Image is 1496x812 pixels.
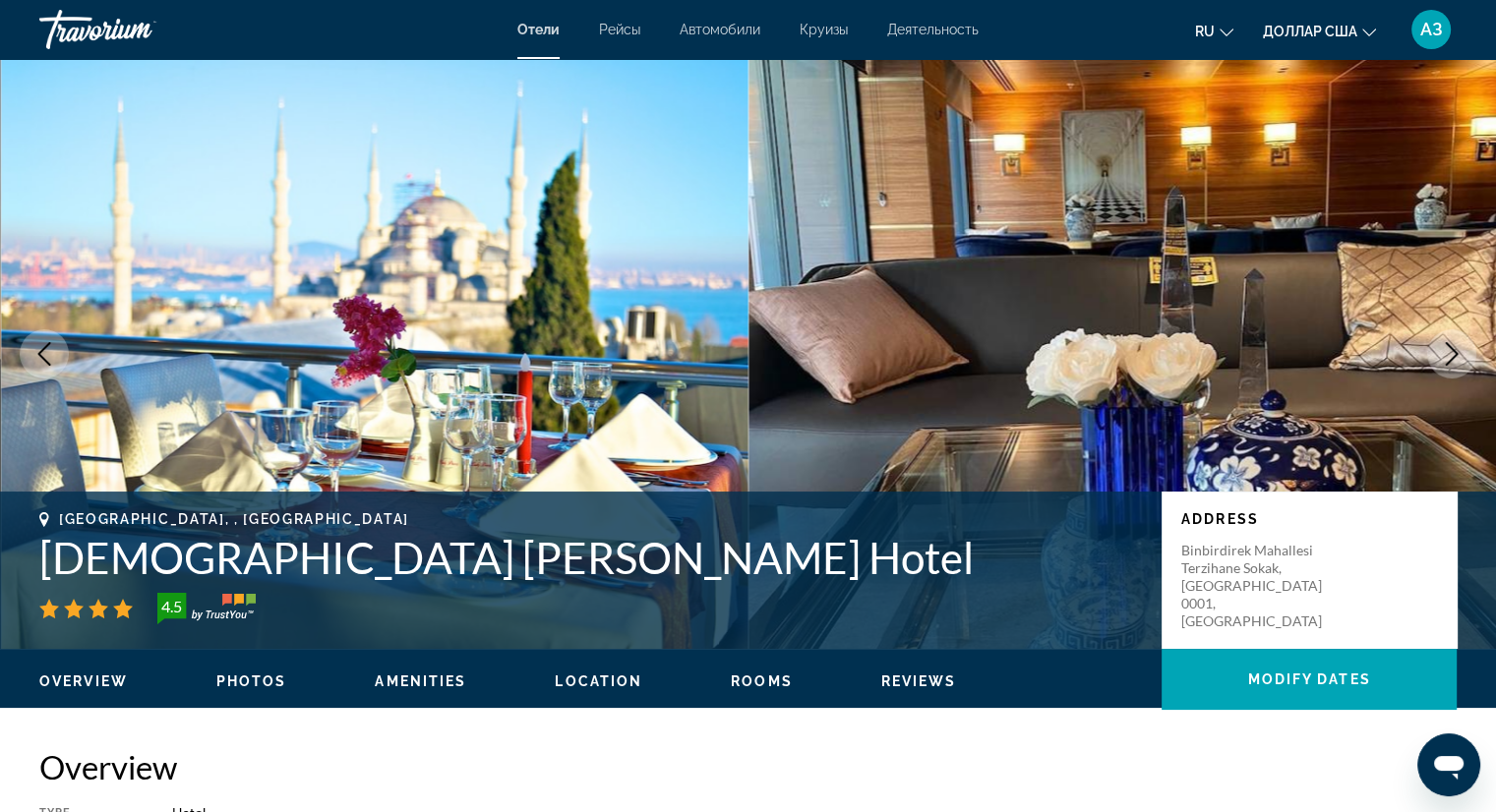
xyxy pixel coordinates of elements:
a: Автомобили [680,22,760,37]
font: АЗ [1420,19,1443,39]
a: Отели [517,22,560,37]
button: Меню пользователя [1406,9,1457,50]
h1: [DEMOGRAPHIC_DATA] [PERSON_NAME] Hotel [39,532,1142,583]
button: Photos [216,672,287,690]
span: [GEOGRAPHIC_DATA], , [GEOGRAPHIC_DATA] [59,511,409,527]
p: Address [1181,511,1437,527]
div: 4.5 [151,595,191,618]
button: Previous image [20,329,69,378]
button: Rooms [731,672,793,690]
iframe: Кнопка запуска окна обмена сообщениями [1417,733,1480,796]
span: Modify Dates [1247,671,1370,687]
span: Rooms [731,673,793,689]
a: Травориум [39,4,236,55]
span: Overview [39,673,128,689]
span: Photos [216,673,287,689]
font: доллар США [1263,24,1357,39]
span: Location [555,673,642,689]
button: Изменить валюту [1263,17,1376,45]
a: Круизы [800,22,848,37]
p: Binbirdirek Mahallesi Terzihane Sokak, [GEOGRAPHIC_DATA] 0001, [GEOGRAPHIC_DATA] [1181,542,1339,630]
button: Location [555,672,642,690]
button: Изменить язык [1195,17,1233,45]
a: Рейсы [599,22,640,37]
span: Reviews [881,673,957,689]
button: Reviews [881,672,957,690]
button: Next image [1427,329,1476,378]
img: TrustYou guest rating badge [157,593,256,624]
span: Amenities [375,673,466,689]
button: Overview [39,672,128,690]
a: Деятельность [887,22,979,37]
h2: Overview [39,747,1457,786]
button: Amenities [375,672,466,690]
font: ru [1195,24,1215,39]
button: Modify Dates [1162,649,1457,710]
